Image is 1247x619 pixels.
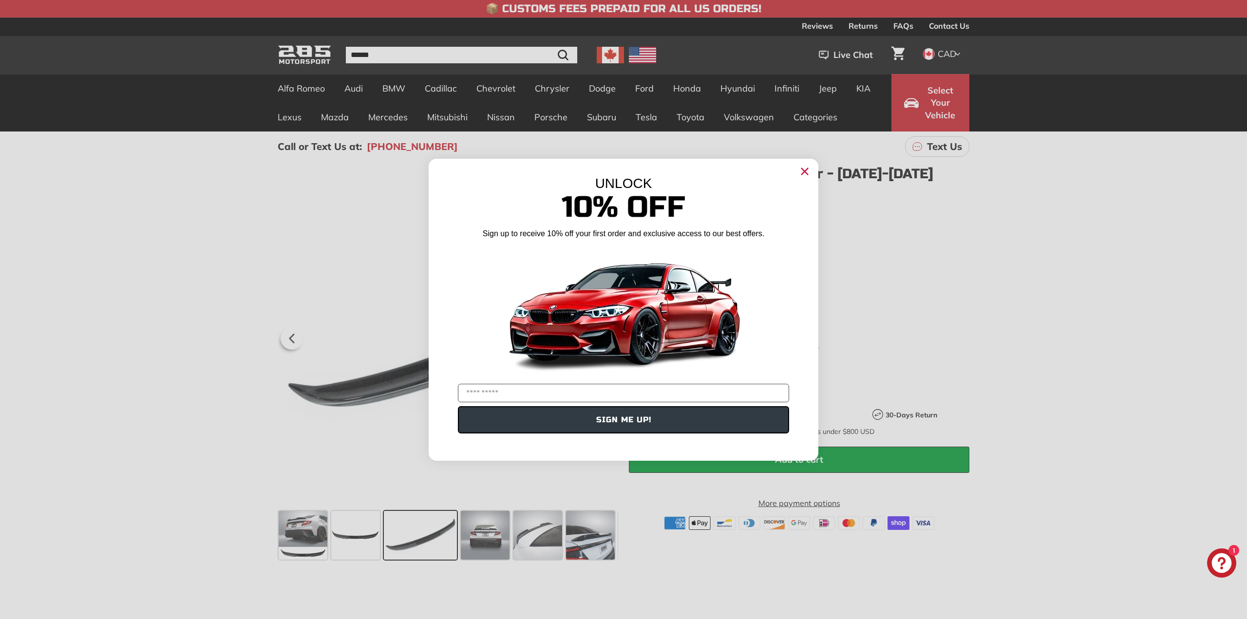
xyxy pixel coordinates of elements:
[483,229,764,238] span: Sign up to receive 10% off your first order and exclusive access to our best offers.
[562,189,685,225] span: 10% Off
[1204,548,1239,580] inbox-online-store-chat: Shopify online store chat
[458,384,789,402] input: YOUR EMAIL
[797,164,812,179] button: Close dialog
[502,243,745,380] img: Banner showing BMW 4 Series Body kit
[595,176,652,191] span: UNLOCK
[458,406,789,433] button: SIGN ME UP!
